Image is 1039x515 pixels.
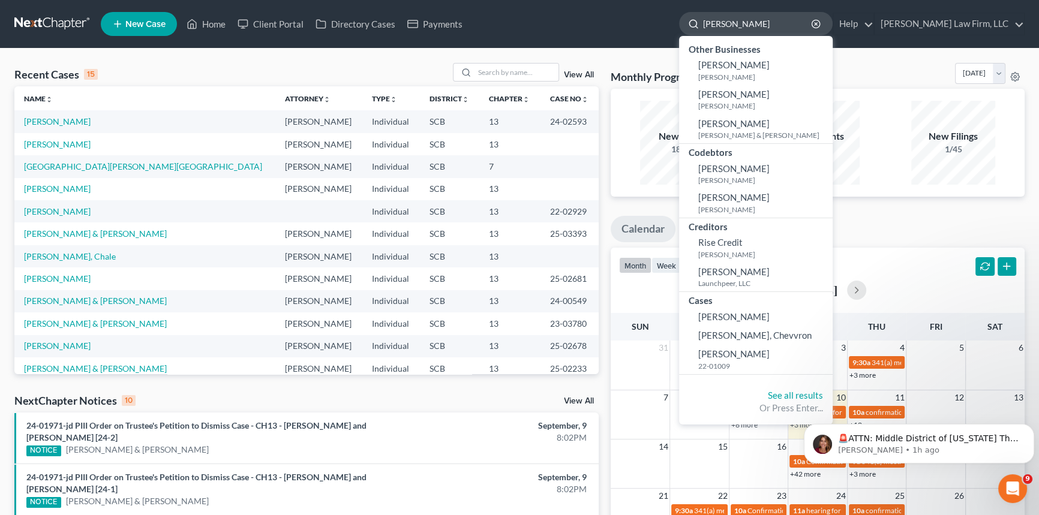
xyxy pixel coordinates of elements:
[679,308,833,326] a: [PERSON_NAME]
[362,290,419,312] td: Individual
[362,312,419,335] td: Individual
[362,200,419,222] td: Individual
[26,420,367,442] a: 24-01971-jd PIII Order on Trustee's Petition to Dismiss Case - CH13 - [PERSON_NAME] and [PERSON_N...
[731,420,758,429] a: +6 more
[679,263,833,292] a: [PERSON_NAME]Launchpeer, LLC
[679,41,833,56] div: Other Businesses
[420,110,479,132] td: SCB
[698,59,770,70] span: [PERSON_NAME]
[698,311,770,322] span: [PERSON_NAME]
[698,118,770,129] span: [PERSON_NAME]
[806,506,899,515] span: hearing for [PERSON_NAME]
[479,200,540,222] td: 13
[540,110,599,132] td: 24-02593
[24,161,262,171] a: [GEOGRAPHIC_DATA][PERSON_NAME][GEOGRAPHIC_DATA]
[479,267,540,290] td: 13
[703,13,813,35] input: Search by name...
[679,218,833,233] div: Creditors
[776,489,788,503] span: 23
[698,266,770,277] span: [PERSON_NAME]
[679,56,833,85] a: [PERSON_NAME][PERSON_NAME]
[998,474,1027,503] iframe: Intercom live chat
[734,506,746,515] span: 10a
[275,335,362,357] td: [PERSON_NAME]
[540,312,599,335] td: 23-03780
[958,341,965,355] span: 5
[840,341,847,355] span: 3
[679,159,833,189] a: [PERSON_NAME][PERSON_NAME]
[372,94,397,103] a: Typeunfold_more
[479,178,540,200] td: 13
[790,420,816,429] a: +3 more
[899,341,906,355] span: 4
[747,506,885,515] span: Confirmation Hearing for [PERSON_NAME]
[479,110,540,132] td: 13
[479,245,540,267] td: 13
[679,292,833,307] div: Cases
[911,143,995,155] div: 1/45
[479,290,540,312] td: 13
[550,94,588,103] a: Case Nounfold_more
[401,13,469,35] a: Payments
[657,341,669,355] span: 31
[420,267,479,290] td: SCB
[275,178,362,200] td: [PERSON_NAME]
[611,216,675,242] a: Calendar
[420,245,479,267] td: SCB
[1017,341,1025,355] span: 6
[408,471,587,483] div: September, 9
[275,222,362,245] td: [PERSON_NAME]
[24,296,167,306] a: [PERSON_NAME] & [PERSON_NAME]
[479,133,540,155] td: 13
[1013,390,1025,405] span: 13
[793,457,805,466] span: 10a
[651,257,681,273] button: week
[875,13,1024,35] a: [PERSON_NAME] Law Firm, LLC
[479,335,540,357] td: 13
[275,155,362,177] td: [PERSON_NAME]
[698,192,770,203] span: [PERSON_NAME]
[540,267,599,290] td: 25-02681
[619,257,651,273] button: month
[522,96,530,103] i: unfold_more
[581,96,588,103] i: unfold_more
[540,335,599,357] td: 25-02678
[868,321,885,332] span: Thu
[24,273,91,284] a: [PERSON_NAME]
[698,130,830,140] small: [PERSON_NAME] & [PERSON_NAME]
[679,233,833,263] a: Rise Credit[PERSON_NAME]
[475,64,558,81] input: Search by name...
[420,178,479,200] td: SCB
[24,139,91,149] a: [PERSON_NAME]
[675,506,693,515] span: 9:30a
[793,506,805,515] span: 11a
[125,20,166,29] span: New Case
[408,420,587,432] div: September, 9
[632,321,649,332] span: Sun
[430,94,469,103] a: Districtunfold_more
[849,371,876,380] a: +3 more
[275,133,362,155] td: [PERSON_NAME]
[698,72,830,82] small: [PERSON_NAME]
[689,402,823,414] div: Or Press Enter...
[679,345,833,374] a: [PERSON_NAME]22-01009
[420,155,479,177] td: SCB
[362,335,419,357] td: Individual
[275,290,362,312] td: [PERSON_NAME]
[679,326,833,345] a: [PERSON_NAME], Chevvron
[122,395,136,406] div: 10
[24,341,91,351] a: [PERSON_NAME]
[768,390,823,400] a: See all results
[275,267,362,290] td: [PERSON_NAME]
[894,390,906,405] span: 11
[479,312,540,335] td: 13
[66,495,209,507] a: [PERSON_NAME] & [PERSON_NAME]
[26,445,61,456] div: NOTICE
[232,13,310,35] a: Client Portal
[24,116,91,127] a: [PERSON_NAME]
[698,249,830,260] small: [PERSON_NAME]
[362,178,419,200] td: Individual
